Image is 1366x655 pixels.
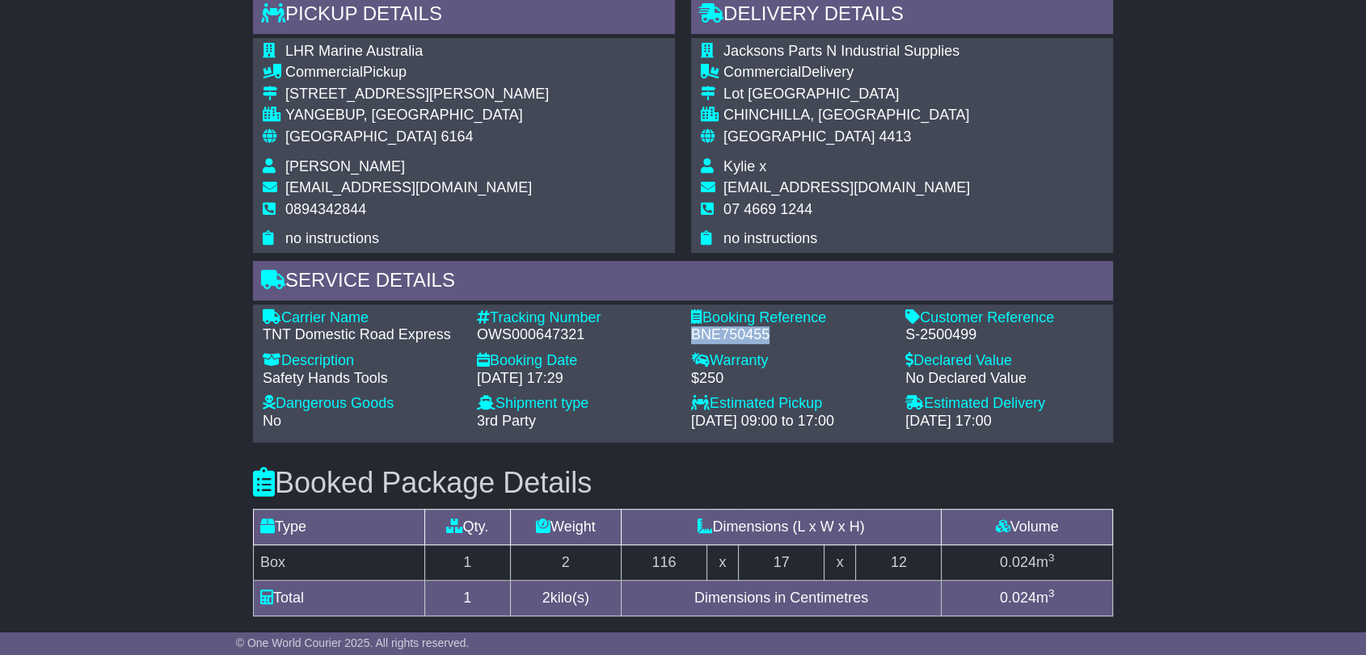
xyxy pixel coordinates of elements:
[621,510,941,545] td: Dimensions (L x W x H)
[263,413,281,429] span: No
[477,370,675,388] div: [DATE] 17:29
[1000,554,1036,570] span: 0.024
[691,309,889,327] div: Booking Reference
[691,370,889,388] div: $250
[424,545,510,581] td: 1
[285,107,549,124] div: YANGEBUP, [GEOGRAPHIC_DATA]
[905,326,1103,344] div: S-2500499
[824,545,855,581] td: x
[285,230,379,246] span: no instructions
[942,510,1113,545] td: Volume
[905,395,1103,413] div: Estimated Delivery
[285,86,549,103] div: [STREET_ADDRESS][PERSON_NAME]
[263,309,461,327] div: Carrier Name
[723,179,970,195] span: [EMAIL_ADDRESS][DOMAIN_NAME]
[254,510,425,545] td: Type
[263,395,461,413] div: Dangerous Goods
[477,352,675,370] div: Booking Date
[424,581,510,616] td: 1
[285,64,363,80] span: Commercial
[477,413,536,429] span: 3rd Party
[477,395,675,413] div: Shipment type
[905,352,1103,370] div: Declared Value
[621,581,941,616] td: Dimensions in Centimetres
[236,636,470,649] span: © One World Courier 2025. All rights reserved.
[905,413,1103,430] div: [DATE] 17:00
[510,581,621,616] td: kilo(s)
[424,510,510,545] td: Qty.
[253,467,1113,499] h3: Booked Package Details
[905,370,1103,388] div: No Declared Value
[285,43,423,59] span: LHR Marine Australia
[739,545,824,581] td: 17
[510,545,621,581] td: 2
[723,43,959,59] span: Jacksons Parts N Industrial Supplies
[510,510,621,545] td: Weight
[263,352,461,370] div: Description
[856,545,942,581] td: 12
[1048,587,1055,599] sup: 3
[441,128,473,145] span: 6164
[691,326,889,344] div: BNE750455
[691,352,889,370] div: Warranty
[253,261,1113,304] div: Service Details
[723,107,970,124] div: CHINCHILLA, [GEOGRAPHIC_DATA]
[263,326,461,344] div: TNT Domestic Road Express
[1048,552,1055,564] sup: 3
[1000,590,1036,606] span: 0.024
[706,545,738,581] td: x
[879,128,911,145] span: 4413
[285,64,549,82] div: Pickup
[621,545,706,581] td: 116
[477,326,675,344] div: OWS000647321
[263,370,461,388] div: Safety Hands Tools
[254,581,425,616] td: Total
[723,230,817,246] span: no instructions
[942,545,1113,581] td: m
[905,309,1103,327] div: Customer Reference
[285,158,405,174] span: [PERSON_NAME]
[723,158,766,174] span: Kylie x
[723,128,875,145] span: [GEOGRAPHIC_DATA]
[942,581,1113,616] td: m
[723,64,801,80] span: Commercial
[723,64,970,82] div: Delivery
[723,201,812,217] span: 07 4669 1244
[723,86,970,103] div: Lot [GEOGRAPHIC_DATA]
[477,309,675,327] div: Tracking Number
[691,413,889,430] div: [DATE] 09:00 to 17:00
[691,395,889,413] div: Estimated Pickup
[285,128,436,145] span: [GEOGRAPHIC_DATA]
[542,590,550,606] span: 2
[254,545,425,581] td: Box
[285,201,366,217] span: 0894342844
[285,179,532,195] span: [EMAIL_ADDRESS][DOMAIN_NAME]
